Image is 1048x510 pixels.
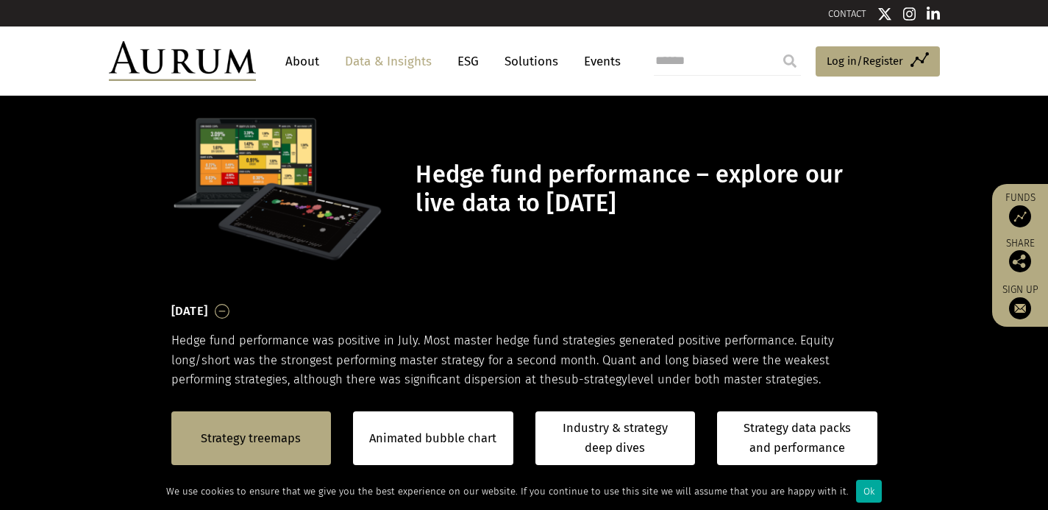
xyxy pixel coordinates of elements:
[877,7,892,21] img: Twitter icon
[171,300,208,322] h3: [DATE]
[1009,297,1031,319] img: Sign up to our newsletter
[577,48,621,75] a: Events
[827,52,903,70] span: Log in/Register
[338,48,439,75] a: Data & Insights
[903,7,916,21] img: Instagram icon
[717,411,877,465] a: Strategy data packs and performance
[828,8,866,19] a: CONTACT
[816,46,940,77] a: Log in/Register
[369,429,496,448] a: Animated bubble chart
[927,7,940,21] img: Linkedin icon
[1009,250,1031,272] img: Share this post
[201,429,301,448] a: Strategy treemaps
[999,238,1041,272] div: Share
[1009,205,1031,227] img: Access Funds
[999,191,1041,227] a: Funds
[999,283,1041,319] a: Sign up
[171,331,877,389] p: Hedge fund performance was positive in July. Most master hedge fund strategies generated positive...
[416,160,873,218] h1: Hedge fund performance – explore our live data to [DATE]
[450,48,486,75] a: ESG
[775,46,805,76] input: Submit
[278,48,327,75] a: About
[558,372,627,386] span: sub-strategy
[497,48,566,75] a: Solutions
[535,411,696,465] a: Industry & strategy deep dives
[856,480,882,503] div: Ok
[109,41,256,81] img: Aurum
